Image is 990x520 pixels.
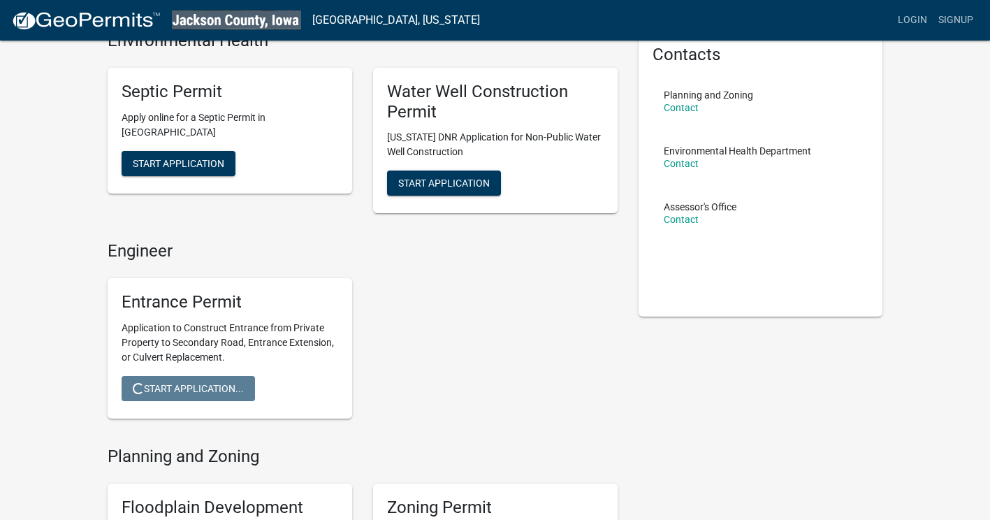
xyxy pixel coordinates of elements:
p: Apply online for a Septic Permit in [GEOGRAPHIC_DATA] [122,110,338,140]
h5: Septic Permit [122,82,338,102]
p: [US_STATE] DNR Application for Non-Public Water Well Construction [387,130,604,159]
button: Start Application... [122,376,255,401]
h5: Entrance Permit [122,292,338,312]
p: Environmental Health Department [664,146,811,156]
button: Start Application [387,171,501,196]
h5: Contacts [653,45,869,65]
span: Start Application [398,178,490,189]
a: Contact [664,214,699,225]
a: Contact [664,102,699,113]
p: Planning and Zoning [664,90,753,100]
h4: Planning and Zoning [108,447,618,467]
h5: Water Well Construction Permit [387,82,604,122]
span: Start Application... [133,382,244,393]
a: Login [892,7,933,34]
h4: Environmental Health [108,31,618,51]
h4: Engineer [108,241,618,261]
p: Assessor's Office [664,202,736,212]
a: [GEOGRAPHIC_DATA], [US_STATE] [312,8,480,32]
a: Signup [933,7,979,34]
h5: Zoning Permit [387,498,604,518]
a: Contact [664,158,699,169]
span: Start Application [133,157,224,168]
button: Start Application [122,151,235,176]
img: Jackson County, Iowa [172,10,301,29]
p: Application to Construct Entrance from Private Property to Secondary Road, Entrance Extension, or... [122,321,338,365]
